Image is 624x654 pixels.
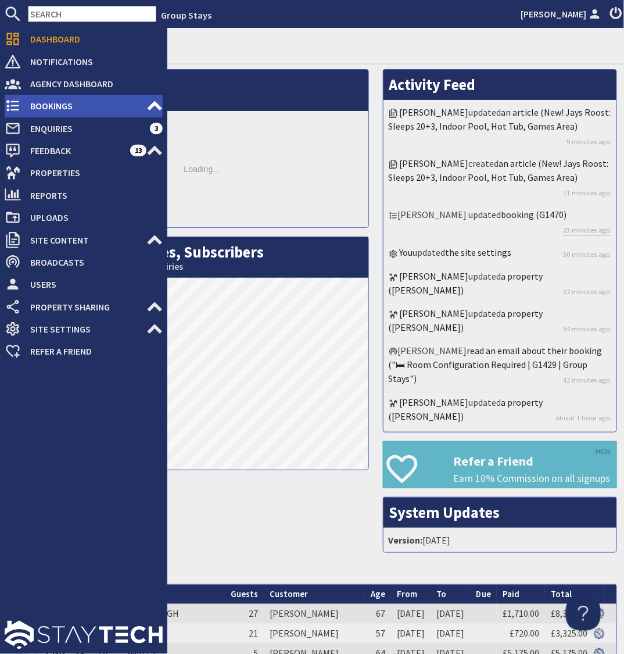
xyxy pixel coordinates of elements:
td: 57 [365,624,391,644]
a: an article (New! Jays Roost: Sleeps 20+3, Indoor Pool, Hot Tub, Games Area) [389,106,611,132]
span: Uploads [21,208,163,227]
a: a property ([PERSON_NAME]) [389,396,543,422]
a: booking (G1470) [501,209,567,220]
a: 34 minutes ago [563,323,611,334]
a: Site Settings [5,320,163,338]
a: [PERSON_NAME] [400,270,469,282]
a: [PERSON_NAME] [400,158,469,169]
a: HIDE [596,445,612,458]
span: Users [21,275,163,294]
a: £1,710.00 [503,608,539,620]
div: Loading... [35,111,368,227]
a: From [397,588,417,599]
span: Property Sharing [21,298,146,316]
span: Feedback [21,141,130,160]
a: Bookings [5,97,163,115]
td: [PERSON_NAME] [264,604,365,624]
a: Age [371,588,385,599]
a: To [436,588,446,599]
a: 9 minutes ago [566,136,611,147]
a: Notifications [5,52,163,71]
h3: Refer a Friend [453,453,616,469]
li: updated [386,304,614,341]
iframe: Toggle Customer Support [566,596,601,631]
span: 27 [249,608,258,620]
td: [DATE] [391,624,431,644]
a: Property Sharing [5,298,163,316]
a: a property ([PERSON_NAME]) [389,308,543,333]
li: updated [386,393,614,429]
td: [DATE] [431,624,470,644]
a: [PERSON_NAME] [521,7,603,21]
span: 3 [150,123,163,134]
a: Feedback 13 [5,141,163,160]
a: Activity Feed [389,75,476,94]
span: Dashboard [21,30,163,48]
a: an article (New! Jays Roost: Sleeps 20+3, Indoor Pool, Hot Tub, Games Area) [389,158,609,183]
td: [PERSON_NAME] [264,624,365,644]
span: 13 [130,145,146,156]
a: Guests [231,588,258,599]
td: [DATE] [431,604,470,624]
a: 32 minutes ago [563,286,611,297]
span: 21 [249,628,258,639]
span: Bookings [21,97,146,115]
th: Due [470,585,497,604]
a: System Updates [389,503,500,522]
a: Agency Dashboard [5,74,163,93]
a: Paid [503,588,519,599]
a: £720.00 [510,628,539,639]
strong: Version: [389,534,423,546]
li: created [386,154,614,205]
span: Refer a Friend [21,342,163,360]
a: about 1 hour ago [555,412,611,423]
a: the site settings [446,246,512,258]
li: updated [386,103,614,154]
a: Customer [270,588,308,599]
a: Refer a Friend Earn 10% Commission on all signups [383,441,618,488]
a: £8,350.00 [551,608,587,620]
span: Site Content [21,231,146,249]
small: This Month: 0 Bookings, 2 Enquiries [41,261,363,272]
h2: Visits per Day [35,70,368,111]
h2: Bookings, Enquiries, Subscribers [35,237,368,278]
a: Enquiries 3 [5,119,163,138]
a: read an email about their booking ("🛏 Room Configuration Required | G1429 | Group Stays") [389,345,603,384]
span: Enquiries [21,119,150,138]
a: Properties [5,163,163,182]
span: Broadcasts [21,253,163,271]
span: Agency Dashboard [21,74,163,93]
img: staytech_l_w-4e588a39d9fa60e82540d7cfac8cfe4b7147e857d3e8dbdfbd41c59d52db0ec4.svg [5,621,163,649]
span: Properties [21,163,163,182]
a: [PERSON_NAME] [400,106,469,118]
a: a property ([PERSON_NAME]) [389,270,543,296]
span: Site Settings [21,320,146,338]
a: [PERSON_NAME] [400,308,469,319]
a: 23 minutes ago [563,224,611,236]
a: You [400,246,413,258]
a: Reports [5,186,163,205]
li: updated [386,267,614,304]
small: This Month: 1355 Visits [41,94,363,105]
a: Users [5,275,163,294]
a: Dashboard [5,30,163,48]
td: [DATE] [391,604,431,624]
a: Refer a Friend [5,342,163,360]
input: SEARCH [28,6,156,22]
li: updated [386,243,614,266]
a: Group Stays [161,9,211,21]
a: Uploads [5,208,163,227]
span: Reports [21,186,163,205]
td: 67 [365,604,391,624]
span: Notifications [21,52,163,71]
a: 42 minutes ago [563,374,611,385]
p: Earn 10% Commission on all signups [453,471,616,486]
li: [PERSON_NAME] [386,341,614,392]
a: [PERSON_NAME] [400,396,469,408]
a: 30 minutes ago [563,249,611,260]
a: Broadcasts [5,253,163,271]
a: £3,325.00 [551,628,587,639]
li: [PERSON_NAME] updated [386,205,614,243]
li: [DATE] [386,531,614,549]
a: 11 minutes ago [563,187,611,198]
